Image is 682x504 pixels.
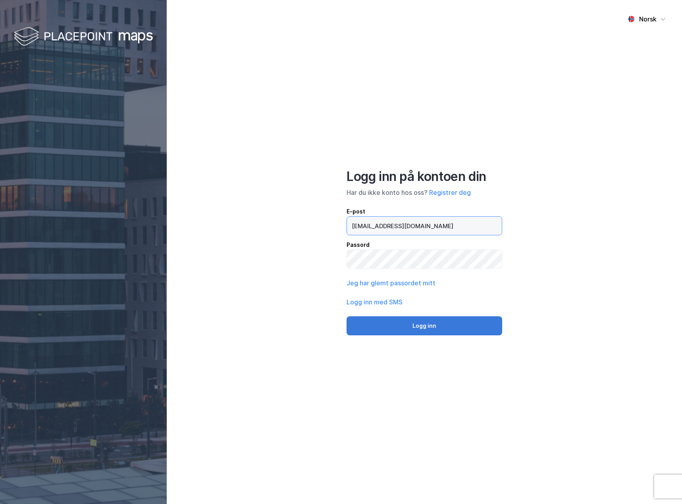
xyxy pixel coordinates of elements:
[347,188,502,197] div: Har du ikke konto hos oss?
[347,240,502,250] div: Passord
[429,188,471,197] button: Registrer deg
[347,316,502,335] button: Logg inn
[347,297,403,307] button: Logg inn med SMS
[347,207,502,216] div: E-post
[642,466,682,504] div: Kontrollprogram for chat
[642,466,682,504] iframe: Chat Widget
[347,278,435,288] button: Jeg har glemt passordet mitt
[14,25,153,49] img: logo-white.f07954bde2210d2a523dddb988cd2aa7.svg
[639,14,657,24] div: Norsk
[347,169,502,185] div: Logg inn på kontoen din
